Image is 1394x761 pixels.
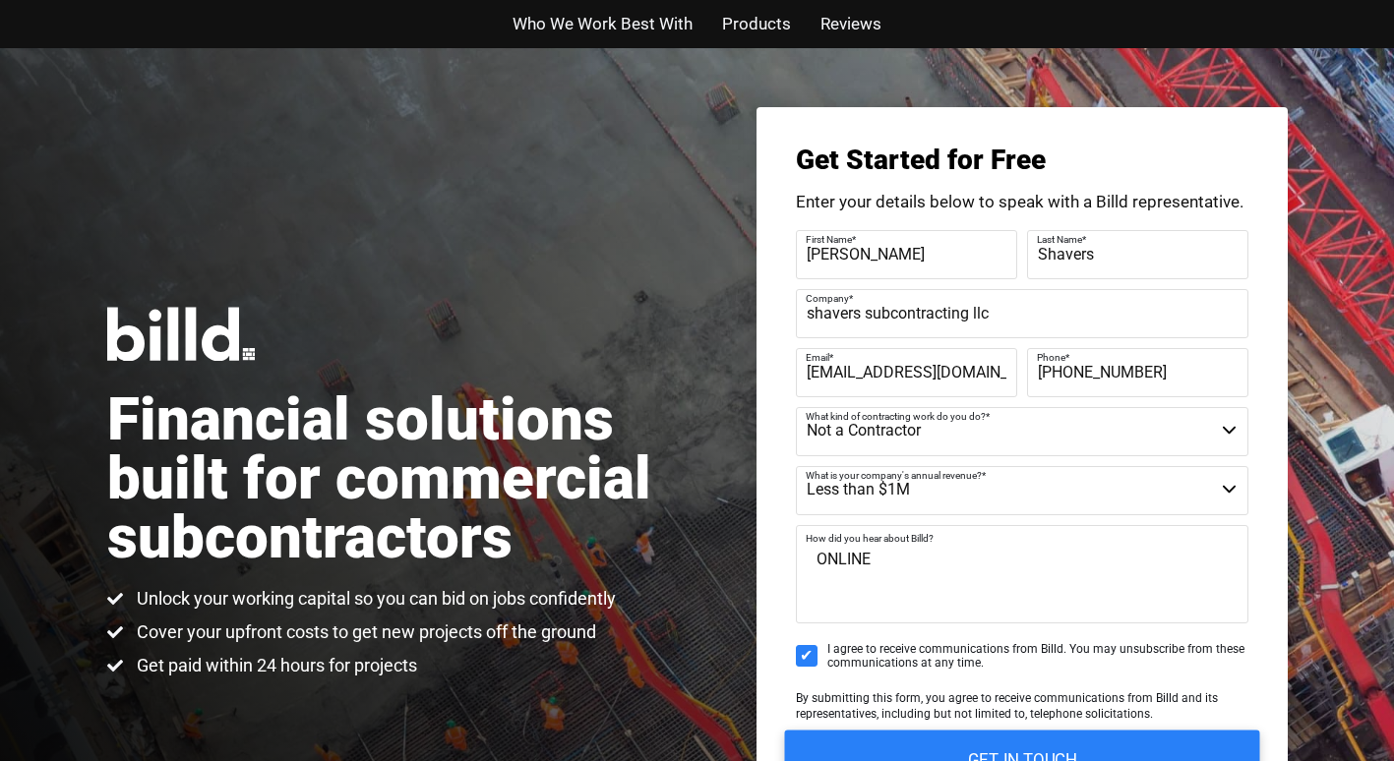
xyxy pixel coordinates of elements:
[132,620,596,644] span: Cover your upfront costs to get new projects off the ground
[806,292,849,303] span: Company
[132,587,616,611] span: Unlock your working capital so you can bid on jobs confidently
[796,691,1218,721] span: By submitting this form, you agree to receive communications from Billd and its representatives, ...
[513,10,693,38] a: Who We Work Best With
[806,351,829,362] span: Email
[827,642,1248,671] span: I agree to receive communications from Billd. You may unsubscribe from these communications at an...
[1037,233,1082,244] span: Last Name
[820,10,881,38] a: Reviews
[132,654,417,677] span: Get paid within 24 hours for projects
[796,146,1248,174] h3: Get Started for Free
[722,10,791,38] a: Products
[107,390,697,567] h1: Financial solutions built for commercial subcontractors
[1037,351,1065,362] span: Phone
[806,533,934,544] span: How did you hear about Billd?
[796,194,1248,210] p: Enter your details below to speak with a Billd representative.
[796,645,818,667] input: I agree to receive communications from Billd. You may unsubscribe from these communications at an...
[796,525,1248,623] textarea: ONLINE
[806,233,852,244] span: First Name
